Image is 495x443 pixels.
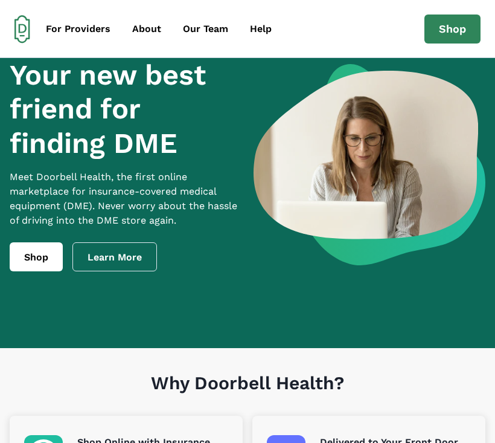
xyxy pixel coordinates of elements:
[424,15,481,44] a: Shop
[132,22,161,36] div: About
[123,17,171,41] a: About
[72,242,157,271] a: Learn More
[10,372,485,416] h1: Why Doorbell Health?
[173,17,238,41] a: Our Team
[183,22,228,36] div: Our Team
[240,17,281,41] a: Help
[46,22,110,36] div: For Providers
[10,242,63,271] a: Shop
[36,17,120,41] a: For Providers
[10,58,241,160] h1: Your new best friend for finding DME
[254,64,485,266] img: a woman looking at a computer
[250,22,272,36] div: Help
[10,170,241,228] p: Meet Doorbell Health, the first online marketplace for insurance-covered medical equipment (DME)....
